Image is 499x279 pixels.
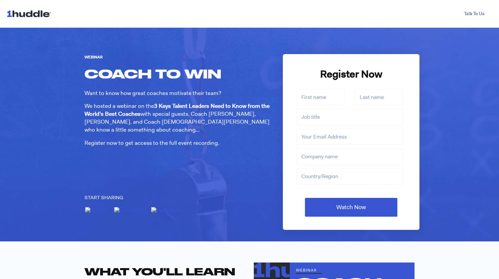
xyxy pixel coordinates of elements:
h6: Webinar [84,54,273,60]
strong: Coaches [118,110,141,117]
input: Last name [354,89,403,106]
p: Register now to get access to the full event recording. [84,139,273,147]
input: Job title [296,109,403,125]
small: Start Sharing [84,194,273,201]
img: 1huddle [7,7,54,20]
span: WHAT YOU'LL LEARN [84,265,235,277]
span: Want to know how great coaches motivate their team? [84,89,221,97]
img: Facebook [151,207,182,212]
img: Twitter [85,207,108,212]
p: We hosted a webinar on the with special guests, Coach [PERSON_NAME], [PERSON_NAME], and Coach [DE... [84,102,273,134]
input: Country/Region [296,168,403,185]
div: Navigation Menu [60,8,492,20]
h2: Register Now [296,67,406,81]
h1: COACH TO WIN [84,66,273,81]
input: Your Email Address [296,129,403,145]
input: Watch Now [305,198,397,217]
a: Talk To Us [456,8,492,20]
input: Company name [296,148,403,165]
img: Facebook [114,207,145,212]
strong: 3 Keys Talent Leaders Need to Know from the World’s Best [84,102,270,117]
input: First name [296,89,345,106]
